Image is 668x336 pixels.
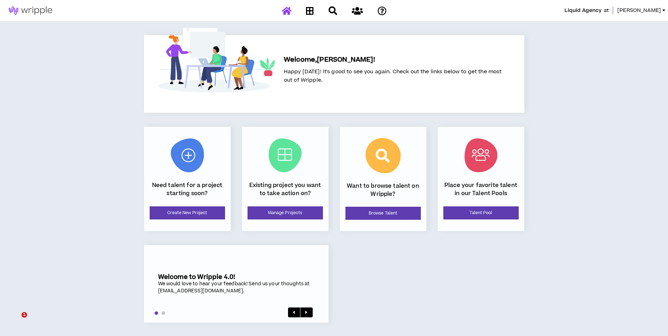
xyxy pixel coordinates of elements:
p: Place your favorite talent in our Talent Pools [443,181,519,197]
p: Need talent for a project starting soon? [150,181,225,197]
p: Existing project you want to take action on? [248,181,323,197]
p: Want to browse talent on Wripple? [345,182,421,198]
span: 1 [21,312,27,318]
iframe: Intercom live chat [7,312,24,329]
span: Happy [DATE]! It's good to see you again. Check out the links below to get the most out of Wripple. [284,68,502,84]
a: Talent Pool [443,206,519,219]
h5: Welcome, [PERSON_NAME] ! [284,55,502,65]
button: Liquid Agency [564,7,608,14]
span: Liquid Agency [564,7,601,14]
a: Browse Talent [345,207,421,220]
img: New Project [171,138,204,172]
span: [PERSON_NAME] [617,7,661,14]
img: Talent Pool [464,138,498,172]
div: We would love to hear your feedback! Send us your thoughts at [EMAIL_ADDRESS][DOMAIN_NAME]. [158,281,314,294]
h5: Welcome to Wripple 4.0! [158,273,314,281]
img: Current Projects [269,138,302,172]
a: Manage Projects [248,206,323,219]
a: Create New Project [150,206,225,219]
